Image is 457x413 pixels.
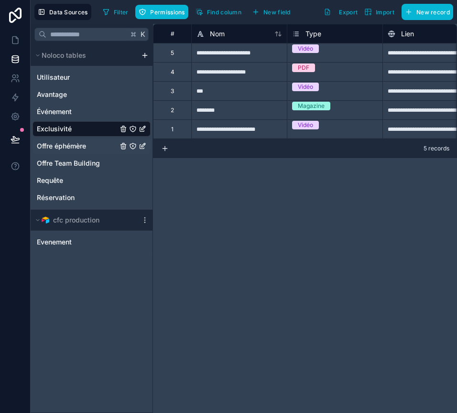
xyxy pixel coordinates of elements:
button: New record [402,4,453,20]
span: Import [376,9,394,16]
div: 4 [171,68,174,76]
div: Vidéo [298,44,313,53]
span: K [140,31,146,38]
div: Réservation [33,190,151,205]
button: Noloco tables [33,49,137,62]
span: Requête [37,176,63,185]
div: scrollable content [31,45,152,254]
div: # [161,30,184,37]
span: Nom [210,29,225,39]
div: Offre éphémère [33,138,151,154]
div: Requête [33,173,151,188]
img: Airtable Logo [42,216,49,224]
div: 3 [171,87,174,95]
div: 1 [171,126,174,133]
span: New field [263,9,291,16]
span: Permissions [150,9,185,16]
span: New record [416,9,450,16]
span: Data Sources [49,9,88,16]
span: Avantage [37,90,67,99]
div: Vidéo [298,121,313,129]
span: Offre éphémère [37,141,86,151]
div: Exclusivité [33,121,151,137]
span: Export [339,9,358,16]
span: Réservation [37,193,75,202]
div: Magazine [298,102,325,110]
span: Exclusivité [37,124,72,134]
span: Evenement [37,237,72,247]
span: cfc production [53,215,99,225]
a: Permissions [135,5,192,19]
button: Data Sources [34,4,91,20]
button: Permissions [135,5,188,19]
button: New field [249,5,294,19]
span: Lien [401,29,414,39]
a: New record [398,4,453,20]
div: Utilisateur [33,70,151,85]
span: Offre Team Building [37,159,100,168]
div: Avantage [33,87,151,102]
span: Find column [207,9,241,16]
span: Événement [37,107,72,116]
button: Export [320,4,361,20]
div: 2 [171,106,174,114]
div: Vidéo [298,83,313,91]
div: Offre Team Building [33,156,151,171]
button: Airtable Logocfc production [33,213,137,227]
span: Utilisateur [37,73,70,82]
button: Find column [192,5,245,19]
div: Evenement [33,234,151,250]
span: 5 records [424,145,449,152]
span: Filter [114,9,129,16]
button: Import [361,4,398,20]
span: Type [305,29,321,39]
div: PDF [298,64,309,72]
div: Événement [33,104,151,119]
span: Noloco tables [42,51,86,60]
button: Filter [99,5,132,19]
div: 5 [171,49,174,57]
